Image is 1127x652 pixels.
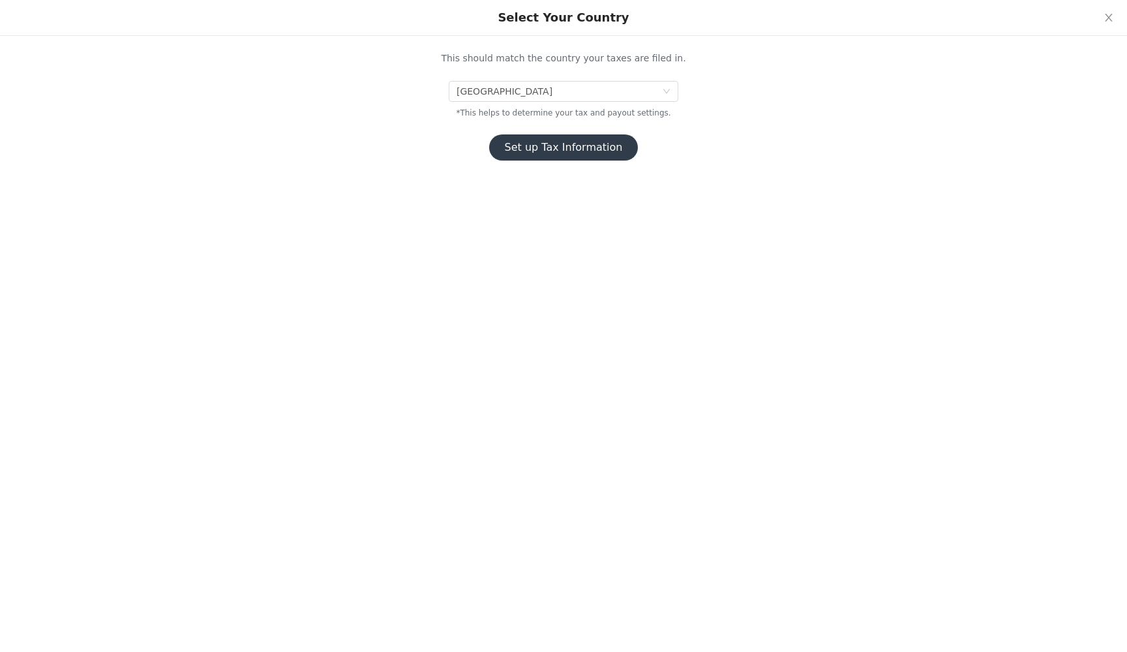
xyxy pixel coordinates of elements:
i: icon: close [1104,12,1114,23]
p: This should match the country your taxes are filed in. [352,52,775,65]
div: United States [457,82,552,101]
i: icon: down [663,87,670,97]
div: Select Your Country [498,10,629,25]
p: *This helps to determine your tax and payout settings. [352,107,775,119]
button: Set up Tax Information [489,134,639,161]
